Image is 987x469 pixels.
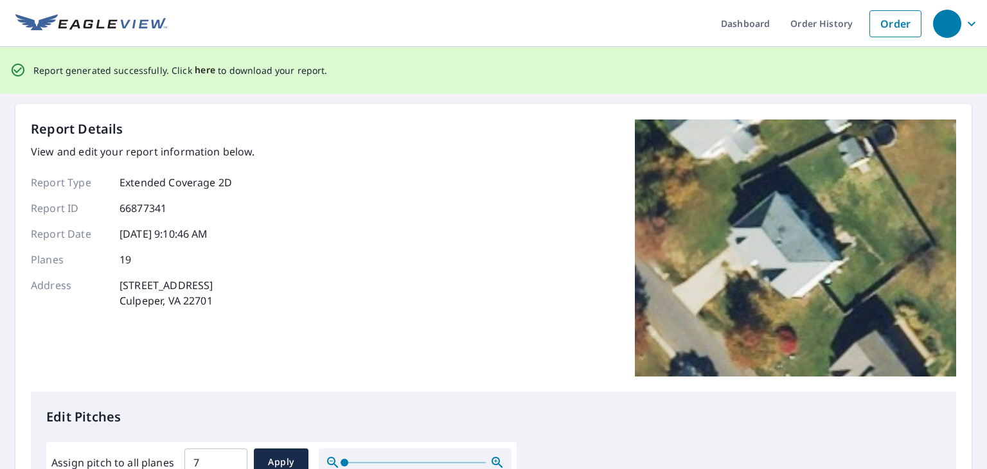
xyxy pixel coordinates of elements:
a: Order [869,10,921,37]
img: Top image [635,119,956,376]
p: Address [31,278,108,308]
p: [DATE] 9:10:46 AM [120,226,208,242]
p: Report Date [31,226,108,242]
p: Edit Pitches [46,407,941,427]
p: Planes [31,252,108,267]
button: here [195,62,216,78]
p: Report Type [31,175,108,190]
p: Report ID [31,200,108,216]
p: 19 [120,252,131,267]
img: EV Logo [15,14,167,33]
p: View and edit your report information below. [31,144,255,159]
p: Extended Coverage 2D [120,175,232,190]
p: Report Details [31,119,123,139]
p: [STREET_ADDRESS] Culpeper, VA 22701 [120,278,213,308]
p: Report generated successfully. Click to download your report. [33,62,328,78]
p: 66877341 [120,200,166,216]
